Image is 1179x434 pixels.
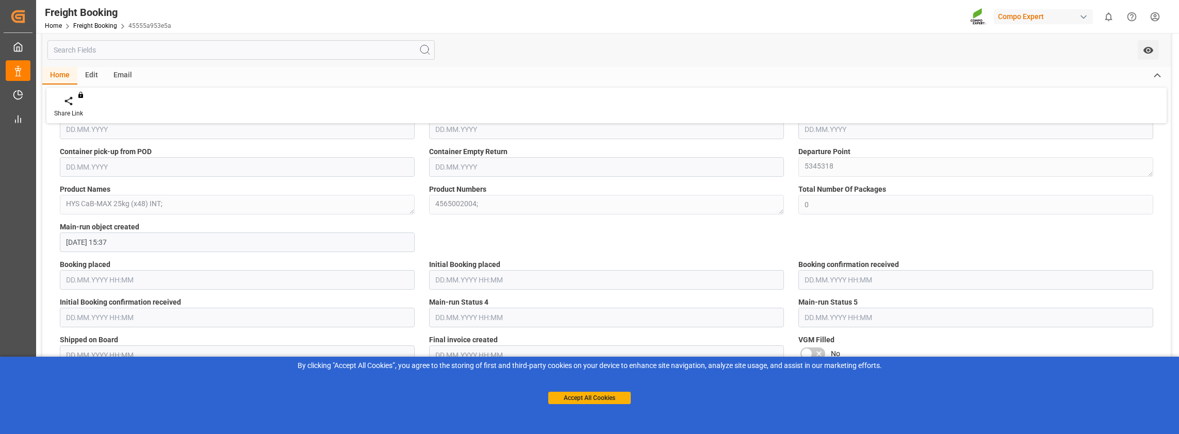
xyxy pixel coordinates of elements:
button: show 0 new notifications [1097,5,1120,28]
div: By clicking "Accept All Cookies”, you agree to the storing of first and third-party cookies on yo... [7,360,1172,371]
input: DD.MM.YYYY HH:MM [60,270,415,290]
div: Edit [77,67,106,85]
div: Email [106,67,140,85]
input: DD.MM.YYYY HH:MM [429,308,784,327]
input: DD.MM.YYYY HH:MM [60,345,415,365]
button: open menu [1138,40,1159,60]
input: DD.MM.YYYY HH:MM [429,270,784,290]
span: Main-run Status 4 [429,297,488,308]
span: Container Empty Return [429,146,507,157]
span: Final invoice created [429,335,498,345]
button: Compo Expert [994,7,1097,26]
textarea: HYS CaB-MAX 25kg (x48) INT; [60,195,415,214]
textarea: 4565002004; [429,195,784,214]
span: Product Names [60,184,110,195]
a: Home [45,22,62,29]
span: Total Number Of Packages [798,184,886,195]
input: DD.MM.YYYY HH:MM [798,308,1153,327]
input: DD.MM.YYYY HH:MM [429,345,784,365]
button: Accept All Cookies [548,392,631,404]
span: Shipped on Board [60,335,118,345]
span: Booking confirmation received [798,259,899,270]
input: DD.MM.YYYY HH:MM [60,232,415,252]
span: Departure Point [798,146,850,157]
div: Home [42,67,77,85]
input: DD.MM.YYYY [60,120,415,139]
span: Initial Booking placed [429,259,500,270]
input: Search Fields [47,40,435,60]
input: DD.MM.YYYY [429,157,784,177]
span: Container pick-up from POD [60,146,152,157]
input: DD.MM.YYYY HH:MM [798,270,1153,290]
img: Screenshot%202023-09-29%20at%2010.02.21.png_1712312052.png [970,8,987,26]
span: Product Numbers [429,184,486,195]
span: No [831,348,840,359]
input: DD.MM.YYYY [429,120,784,139]
div: Compo Expert [994,9,1093,24]
span: VGM Filled [798,335,834,345]
button: Help Center [1120,5,1143,28]
input: DD.MM.YYYY HH:MM [60,308,415,327]
span: Booking placed [60,259,110,270]
input: DD.MM.YYYY [798,120,1153,139]
span: Initial Booking confirmation received [60,297,181,308]
input: DD.MM.YYYY [60,157,415,177]
span: Main-run Status 5 [798,297,858,308]
span: Main-run object created [60,222,139,232]
div: Freight Booking [45,5,171,20]
a: Freight Booking [73,22,117,29]
textarea: 5345318 [798,157,1153,177]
